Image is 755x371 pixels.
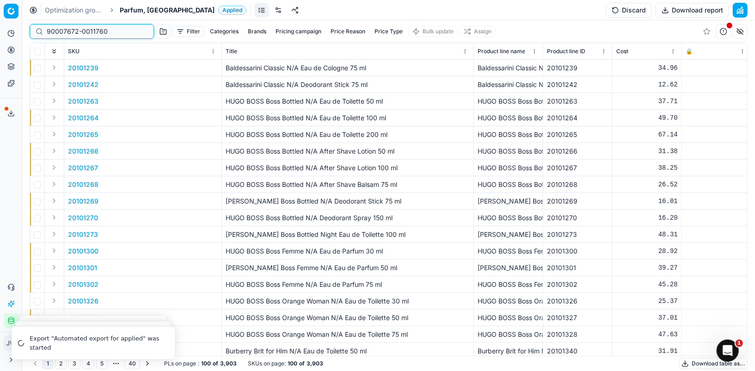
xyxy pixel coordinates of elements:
[616,297,678,306] div: 25.37
[547,147,608,156] div: 20101266
[49,79,60,90] button: Expand
[49,95,60,106] button: Expand
[226,213,470,223] p: HUGO BOSS Boss Bottled N/A Deodorant Spray 150 ml
[218,6,246,15] span: Applied
[68,263,97,272] button: 20101301
[82,358,94,369] button: 4
[49,162,60,173] button: Expand
[226,197,470,206] p: [PERSON_NAME] Boss Bottled N/A Deodorant Stick 75 ml
[299,360,305,367] strong: of
[547,330,608,339] div: 20101328
[478,213,539,223] div: HUGO BOSS Boss Bottled N/A Deodorant Spray 150 ml
[248,360,286,367] span: SKUs on page :
[547,280,608,289] div: 20101302
[68,147,98,156] p: 20101266
[226,163,470,173] p: HUGO BOSS Boss Bottled N/A After Shave Lotion 100 ml
[478,80,539,89] div: Baldessarini Classic N/A Deodorant Stick 75 ml
[547,247,608,256] div: 20101300
[478,280,539,289] div: HUGO BOSS Boss Femme N/A Eau de Parfum 75 ml
[547,297,608,306] div: 20101326
[96,358,108,369] button: 5
[30,358,41,369] button: Go to previous page
[68,230,98,239] button: 20101273
[606,3,652,18] button: Discard
[226,330,470,339] p: HUGO BOSS Boss Orange Woman N/A Eau de Toilette 75 ml
[327,26,369,37] button: Price Reason
[547,80,608,89] div: 20101242
[478,130,539,139] div: HUGO BOSS Boss Bottled N/A Eau de Toilette 200 ml
[124,358,140,369] button: 40
[478,180,539,189] div: HUGO BOSS Boss Bottled N/A After Shave Balsam 75 ml
[616,163,678,173] div: 38.25
[45,6,104,15] a: Optimization groups
[717,340,739,362] iframe: Intercom live chat
[547,63,608,73] div: 20101239
[616,48,628,55] span: Cost
[226,263,470,272] p: [PERSON_NAME] Boss Femme N/A Eau de Parfum 50 ml
[288,360,297,367] strong: 100
[68,313,98,322] button: 20101327
[547,113,608,123] div: 20101264
[547,97,608,106] div: 20101263
[68,358,80,369] button: 3
[68,48,80,55] span: SKU
[736,340,743,347] span: 1
[49,245,60,256] button: Expand
[55,358,67,369] button: 2
[547,180,608,189] div: 20101268
[68,247,98,256] button: 20101300
[226,313,470,322] p: HUGO BOSS Boss Orange Woman N/A Eau de Toilette 50 ml
[478,263,539,272] div: [PERSON_NAME] Boss Femme N/A Eau de Parfum 50 ml
[226,113,470,123] p: HUGO BOSS Boss Bottled N/A Eau de Toilette 100 ml
[616,313,678,322] div: 37.01
[226,346,470,356] p: Burberry Brit for Him N/A Eau de Toilette 50 ml
[307,360,323,367] strong: 3,903
[478,330,539,339] div: HUGO BOSS Boss Orange Woman N/A Eau de Toilette 75 ml
[616,247,678,256] div: 28.92
[68,197,98,206] p: 20101269
[4,336,18,351] button: JW
[49,262,60,273] button: Expand
[371,26,406,37] button: Price Type
[49,229,60,240] button: Expand
[68,63,98,73] button: 20101239
[616,230,678,239] div: 48.31
[226,230,470,239] p: [PERSON_NAME] Boss Bottled Night Eau de Toilette 100 ml
[547,197,608,206] div: 20101269
[49,145,60,156] button: Expand
[616,330,678,339] div: 47.63
[49,62,60,73] button: Expand
[547,263,608,272] div: 20101301
[226,97,470,106] p: HUGO BOSS Boss Bottled N/A Eau de Toilette 50 ml
[68,80,98,89] button: 20101242
[120,6,246,15] span: Parfum, [GEOGRAPHIC_DATA]Applied
[226,180,470,189] p: HUGO BOSS Boss Bottled N/A After Shave Balsam 75 ml
[68,180,98,189] p: 20101268
[49,195,60,206] button: Expand
[49,46,60,57] button: Expand all
[49,179,60,190] button: Expand
[616,97,678,106] div: 37.71
[43,358,53,369] button: 1
[616,213,678,223] div: 16.20
[206,26,242,37] button: Categories
[226,297,470,306] p: HUGO BOSS Boss Orange Woman N/A Eau de Toilette 30 ml
[68,130,98,139] p: 20101265
[547,230,608,239] div: 20101273
[616,346,678,356] div: 31.91
[478,197,539,206] div: [PERSON_NAME] Boss Bottled N/A Deodorant Stick 75 ml
[68,163,98,173] button: 20101267
[30,334,164,352] div: Export "Automated export for applied" was started
[244,26,270,37] button: Brands
[547,130,608,139] div: 20101265
[478,297,539,306] div: HUGO BOSS Boss Orange Woman N/A Eau de Toilette 30 ml
[164,360,237,367] div: :
[120,6,215,15] span: Parfum, [GEOGRAPHIC_DATA]
[226,147,470,156] p: HUGO BOSS Boss Bottled N/A After Shave Lotion 50 ml
[478,48,525,55] span: Product line name
[478,313,539,322] div: HUGO BOSS Boss Orange Woman N/A Eau de Toilette 50 ml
